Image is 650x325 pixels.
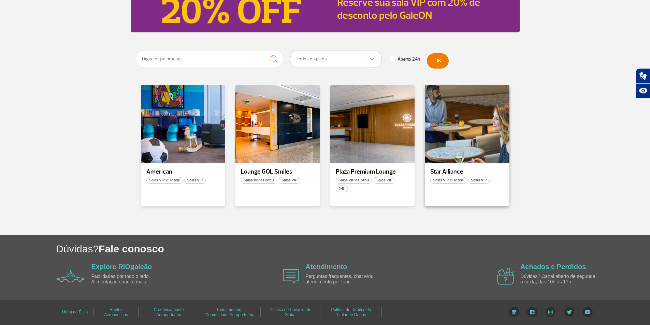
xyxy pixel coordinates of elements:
p: American [146,168,220,175]
button: OK [427,53,449,69]
h1: Dúvidas? [56,242,650,256]
img: LinkedIn [509,307,519,317]
p: Dúvidas? Canal aberto de segunda à sexta, das 10h às 17h. [520,274,599,284]
a: Credenciamento Aeroportuário [154,305,184,320]
img: tab_keywords_by_traffic_grey.svg [72,40,77,45]
img: website_grey.svg [11,18,16,23]
button: Abrir tradutor de língua de sinais. [636,68,650,83]
span: Salas VIP e Hotéis [241,177,277,184]
input: Digite o que procura [136,50,284,68]
span: 24h [336,186,348,192]
span: Salas VIP [279,177,300,184]
img: logo_orange.svg [11,11,16,16]
div: Domínio: [DOMAIN_NAME] [18,18,76,23]
img: Instagram [545,307,556,317]
a: Atendimento [305,263,347,270]
span: Salas VIP [374,177,395,184]
p: Lounge GOL Smiles [241,168,315,175]
img: tab_domain_overview_orange.svg [28,40,34,45]
img: Facebook [527,307,537,317]
span: Salas VIP [468,177,490,184]
div: Palavras-chave [80,40,110,45]
img: airplane icon [57,270,85,282]
span: Salas VIP e Hotéis [430,177,466,184]
p: Facilidades por todo o lado. Alimentação e muito mais. [91,274,170,284]
span: Fale conosco [99,243,164,254]
label: Aberto 24h [390,56,420,62]
p: Plaza Premium Lounge [336,168,409,175]
img: airplane icon [497,268,514,285]
img: Twitter [564,307,575,317]
a: Explore RIOgaleão [91,263,152,270]
a: Linha de Ética [62,307,88,317]
img: airplane icon [283,269,299,283]
a: Ruídos Aeronáuticos [104,305,128,320]
button: Abrir recursos assistivos. [636,83,650,98]
p: Perguntas frequentes, chat e/ou atendimento por fone. [305,274,384,284]
span: Salas VIP [184,177,206,184]
div: v 4.0.25 [19,11,33,16]
a: Política de Privacidade Global [270,305,311,320]
p: Star Alliance [430,168,504,175]
div: Domínio [36,40,52,45]
img: YouTube [582,307,593,317]
a: Achados e Perdidos [520,263,586,270]
div: Plugin de acessibilidade da Hand Talk. [636,68,650,98]
a: Política de Direitos do Titular de Dados [331,305,371,320]
span: Salas VIP e Hotéis [336,177,372,184]
a: Treinamentos - Comunidade Aeroportuária [205,305,254,320]
span: Salas VIP e Hotéis [146,177,183,184]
